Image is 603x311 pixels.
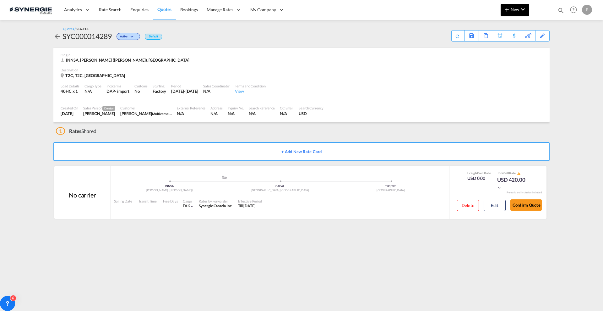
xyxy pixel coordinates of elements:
[235,84,265,88] div: Terms and Condition
[134,84,148,88] div: Customs
[117,33,140,40] div: Change Status Here
[62,31,112,41] div: SYC000014289
[61,53,542,57] div: Origin
[171,88,198,94] div: 21 Sep 2025
[53,31,62,41] div: icon-arrow-left
[83,111,115,116] div: Pablo Gomez Saldarriaga
[84,88,101,94] div: N/A
[467,171,491,175] div: Freight Rate
[61,106,78,110] div: Created On
[152,111,186,116] span: Multiverse Exim Pvt Lt
[517,172,521,175] md-icon: icon-alert
[64,7,82,13] span: Analytics
[385,184,391,188] span: T2C
[84,84,101,88] div: Cargo Type
[199,199,231,203] div: Rates by Forwarder
[455,31,461,39] div: Quote PDF is not available at this time
[228,111,244,116] div: N/A
[177,106,205,110] div: External Reference
[391,184,396,188] span: T2C
[163,203,164,209] div: -
[516,171,521,176] button: icon-alert
[69,191,96,199] div: No carrier
[139,203,157,209] div: -
[238,203,256,208] span: Till [DATE]
[120,35,129,41] span: Active
[114,199,132,203] div: Sailing Date
[99,7,122,12] span: Rate Search
[225,188,335,192] div: [GEOGRAPHIC_DATA], [GEOGRAPHIC_DATA]
[114,184,225,188] div: INNSA
[238,203,256,209] div: Till 21 Sep 2025
[145,34,162,40] div: Default
[134,88,148,94] div: No
[478,171,484,175] span: Sell
[225,184,335,188] div: CACAL
[502,191,546,194] div: Remark and Inclusion included
[163,199,178,203] div: Free Days
[203,84,230,88] div: Sales Coordinator
[238,199,262,203] div: Effective Period
[112,31,142,41] div: Change Status Here
[249,106,275,110] div: Search Reference
[130,7,149,12] span: Enquiries
[249,111,275,116] div: N/A
[199,203,231,209] div: Synergie Canada Inc
[210,106,222,110] div: Address
[69,128,82,134] span: Rates
[9,3,52,17] img: 1f56c880d42311ef80fc7dca854c8e59.png
[76,27,89,31] span: SEA-FCL
[497,176,529,191] div: USD 420.00
[171,84,198,88] div: Period
[503,7,527,12] span: New
[510,199,542,211] button: Confirm Quote
[228,106,244,110] div: Inquiry No.
[497,186,502,190] md-icon: icon-chevron-down
[299,106,323,110] div: Search Currency
[210,111,222,116] div: N/A
[114,203,132,209] div: -
[56,128,96,135] div: Shared
[114,188,225,192] div: [PERSON_NAME] ([PERSON_NAME])
[157,7,171,12] span: Quotes
[299,111,323,116] div: USD
[280,111,294,116] div: N/A
[129,35,137,39] md-icon: icon-chevron-down
[61,68,542,72] div: Destination
[207,7,233,13] span: Manage Rates
[250,7,276,13] span: My Company
[53,33,61,40] md-icon: icon-arrow-left
[455,34,460,39] md-icon: icon-refresh
[66,58,189,63] span: INNSA, [PERSON_NAME] ([PERSON_NAME]), [GEOGRAPHIC_DATA]
[183,199,194,203] div: Cargo
[467,175,491,181] div: USD 0.00
[280,106,294,110] div: CC Email
[106,88,115,94] div: DAP
[83,106,115,111] div: Sales Person
[63,26,89,31] div: Quotes /SEA-FCL
[153,88,166,94] div: Factory Stuffing
[457,200,479,211] button: Delete
[504,171,509,175] span: Sell
[190,204,194,208] md-icon: icon-chevron-down
[120,106,172,110] div: Customer
[61,111,78,116] div: 25 Aug 2025
[61,84,79,88] div: Load Details
[465,31,479,41] div: Save As Template
[501,4,529,16] button: icon-plus 400-fgNewicon-chevron-down
[235,88,265,94] div: View
[106,84,129,88] div: Incoterms
[503,6,511,13] md-icon: icon-plus 400-fg
[102,106,115,111] span: Creator
[61,57,191,63] div: INNSA, Jawaharlal Nehru (Nhava Sheva), Asia Pacific
[61,73,127,79] div: T2C, T2C, Canada
[177,111,205,116] div: N/A
[120,111,172,116] div: ADNAN SHAH
[199,203,231,208] span: Synergie Canada Inc
[61,88,79,94] div: 40HC x 1
[180,7,198,12] span: Bookings
[56,127,65,135] span: 1
[335,188,446,192] div: [GEOGRAPHIC_DATA]
[53,142,550,161] button: + Add New Rate Card
[153,84,166,88] div: Stuffing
